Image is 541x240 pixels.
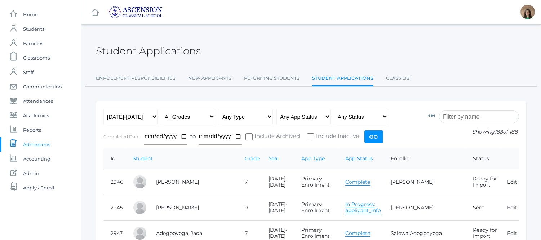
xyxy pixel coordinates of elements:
[188,71,231,86] a: New Applicants
[428,128,519,136] p: Showing of 188
[261,195,294,221] td: [DATE]-[DATE]
[156,204,199,211] a: [PERSON_NAME]
[103,195,125,221] td: 2945
[312,71,373,87] a: Student Applications
[364,130,383,143] input: Go
[345,201,381,214] a: In Progress: applicant_info
[269,155,279,162] a: Year
[466,169,500,195] td: Ready for Import
[190,133,196,140] span: to
[345,230,370,237] a: Complete
[156,179,199,185] a: [PERSON_NAME]
[245,133,253,140] input: Include Archived
[103,169,125,195] td: 2946
[238,195,261,221] td: 9
[294,169,338,195] td: Primary Enrollment
[108,6,163,18] img: ascension-logo-blue-113fc29133de2fb5813e50b71547a291c5fdb7962bf76d49838a2a14a36269ea.jpg
[253,132,300,141] span: Include Archived
[345,179,370,186] a: Complete
[495,128,503,135] span: 188
[507,230,517,236] a: Edit
[23,94,53,108] span: Attendances
[261,169,294,195] td: [DATE]-[DATE]
[96,45,201,57] h2: Student Applications
[507,204,517,211] a: Edit
[133,200,147,215] div: Carly Adams
[103,148,125,169] th: Id
[23,22,44,36] span: Students
[23,166,39,180] span: Admin
[23,79,62,94] span: Communication
[133,155,153,162] a: Student
[386,71,412,86] a: Class List
[23,51,50,65] span: Classrooms
[520,5,535,19] div: Jenna Adams
[238,169,261,195] td: 7
[307,133,314,140] input: Include Inactive
[23,108,49,123] span: Academics
[23,137,50,152] span: Admissions
[96,71,176,86] a: Enrollment Responsibilities
[199,128,242,145] input: To
[383,148,466,169] th: Enroller
[23,123,41,137] span: Reports
[314,132,359,141] span: Include Inactive
[345,155,373,162] a: App Status
[144,128,187,145] input: From
[507,179,517,185] a: Edit
[439,110,519,123] input: Filter by name
[245,155,260,162] a: Grade
[301,155,325,162] a: App Type
[23,36,43,51] span: Families
[23,152,50,166] span: Accounting
[466,148,500,169] th: Status
[23,7,38,22] span: Home
[391,179,434,185] a: [PERSON_NAME]
[244,71,300,86] a: Returning Students
[133,175,147,189] div: Levi Adams
[23,180,54,195] span: Apply / Enroll
[294,195,338,221] td: Primary Enrollment
[103,134,141,139] label: Completed Date:
[391,204,434,211] a: [PERSON_NAME]
[156,230,202,236] a: Adegboyega, Jada
[23,65,34,79] span: Staff
[391,230,442,236] a: Salewa Adegboyega
[466,195,500,221] td: Sent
